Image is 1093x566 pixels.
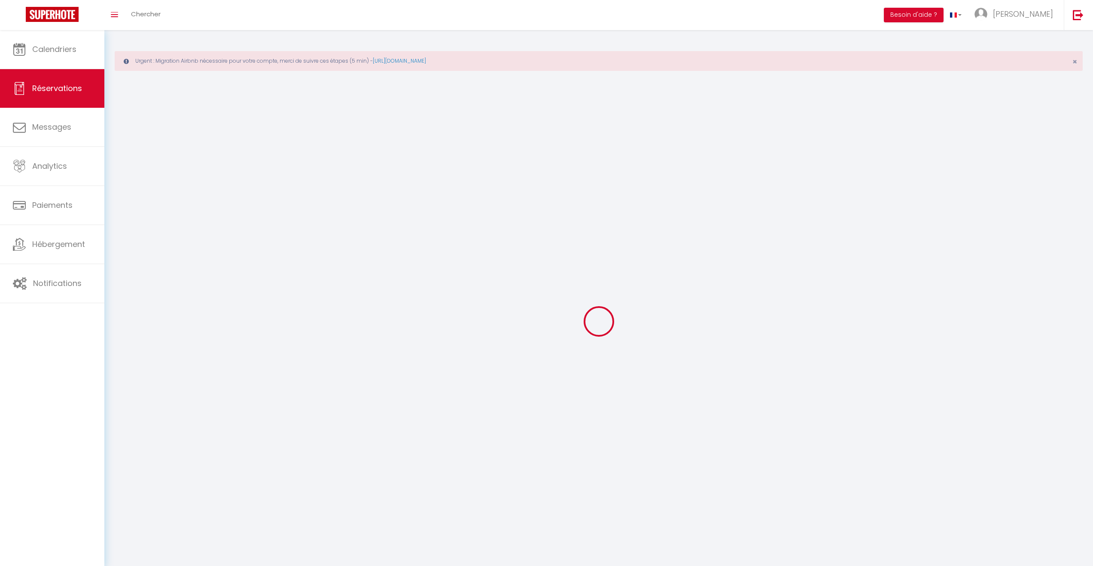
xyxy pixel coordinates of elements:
button: Ouvrir le widget de chat LiveChat [7,3,33,29]
span: × [1072,56,1077,67]
img: Super Booking [26,7,79,22]
a: [URL][DOMAIN_NAME] [373,57,426,64]
img: logout [1073,9,1084,20]
span: Analytics [32,161,67,171]
button: Close [1072,58,1077,66]
div: Urgent : Migration Airbnb nécessaire pour votre compte, merci de suivre ces étapes (5 min) - [115,51,1083,71]
span: Paiements [32,200,73,210]
span: Réservations [32,83,82,94]
img: ... [974,8,987,21]
span: Chercher [131,9,161,18]
span: Calendriers [32,44,76,55]
span: Messages [32,122,71,132]
span: [PERSON_NAME] [993,9,1053,19]
button: Besoin d'aide ? [884,8,944,22]
span: Notifications [33,278,82,289]
span: Hébergement [32,239,85,250]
